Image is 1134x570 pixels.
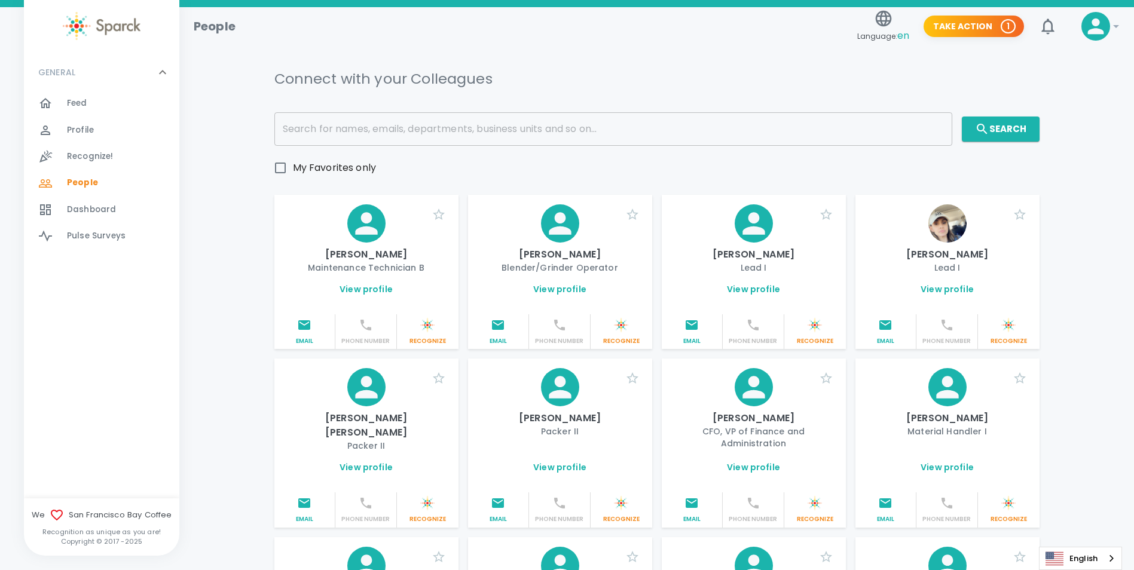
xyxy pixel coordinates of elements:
[63,12,140,40] img: Sparck logo
[533,461,586,473] a: View profile
[24,223,179,249] a: Pulse Surveys
[983,515,1035,523] p: Recognize
[274,112,952,146] input: Search for names, emails, departments, business units and so on...
[397,492,459,527] button: Sparck logo whiteRecognize
[194,17,236,36] h1: People
[274,492,336,527] button: Email
[24,12,179,40] a: Sparck logo
[865,411,1030,425] p: [PERSON_NAME]
[67,230,126,242] span: Pulse Surveys
[533,283,586,295] a: View profile
[667,337,718,345] p: Email
[420,318,435,332] img: Sparck logo white
[468,492,530,527] button: Email
[978,314,1040,349] button: Sparck logo whiteRecognize
[67,97,87,109] span: Feed
[789,337,841,345] p: Recognize
[789,515,841,523] p: Recognize
[897,29,909,42] span: en
[865,262,1030,274] p: Lead I
[857,28,909,44] span: Language:
[614,496,628,510] img: Sparck logo white
[24,197,179,223] a: Dashboard
[284,247,449,262] p: [PERSON_NAME]
[671,411,836,425] p: [PERSON_NAME]
[24,90,179,254] div: GENERAL
[468,314,530,349] button: Email
[808,496,822,510] img: Sparck logo white
[591,314,652,349] button: Sparck logo whiteRecognize
[397,314,459,349] button: Sparck logo whiteRecognize
[67,177,98,189] span: People
[855,492,917,527] button: Email
[67,124,94,136] span: Profile
[595,515,647,523] p: Recognize
[24,143,179,170] a: Recognize!
[274,69,493,88] h5: Connect with your Colleagues
[293,161,377,175] span: My Favorites only
[478,411,643,425] p: [PERSON_NAME]
[860,337,912,345] p: Email
[478,262,643,274] p: Blender/Grinder Operator
[662,314,723,349] button: Email
[1040,547,1121,569] a: English
[921,461,974,473] a: View profile
[614,318,628,332] img: Sparck logo white
[662,492,723,527] button: Email
[784,492,846,527] button: Sparck logo whiteRecognize
[473,515,524,523] p: Email
[808,318,822,332] img: Sparck logo white
[591,492,652,527] button: Sparck logo whiteRecognize
[1039,547,1122,570] aside: Language selected: English
[24,527,179,537] p: Recognition as unique as you are!
[865,247,1030,262] p: [PERSON_NAME]
[671,425,836,449] p: CFO, VP of Finance and Administration
[402,337,454,345] p: Recognize
[24,90,179,117] a: Feed
[671,247,836,262] p: [PERSON_NAME]
[928,204,967,243] img: Picture of Adriana
[38,66,75,78] p: GENERAL
[1039,547,1122,570] div: Language
[478,425,643,437] p: Packer II
[340,461,393,473] a: View profile
[924,16,1024,38] button: Take Action 1
[284,262,449,274] p: Maintenance Technician B
[1001,318,1016,332] img: Sparck logo white
[24,170,179,196] a: People
[24,537,179,546] p: Copyright © 2017 - 2025
[67,151,114,163] span: Recognize!
[402,515,454,523] p: Recognize
[921,283,974,295] a: View profile
[667,515,718,523] p: Email
[284,411,449,440] p: [PERSON_NAME] [PERSON_NAME]
[340,283,393,295] a: View profile
[1001,496,1016,510] img: Sparck logo white
[473,337,524,345] p: Email
[279,337,331,345] p: Email
[852,5,914,48] button: Language:en
[727,283,780,295] a: View profile
[983,337,1035,345] p: Recognize
[24,54,179,90] div: GENERAL
[67,204,116,216] span: Dashboard
[24,508,179,522] span: We San Francisco Bay Coffee
[1007,20,1010,32] p: 1
[279,515,331,523] p: Email
[978,492,1040,527] button: Sparck logo whiteRecognize
[274,314,336,349] button: Email
[865,425,1030,437] p: Material Handler I
[962,117,1040,142] button: Search
[855,314,917,349] button: Email
[24,117,179,143] a: Profile
[671,262,836,274] p: Lead I
[284,440,449,452] p: Packer II
[478,247,643,262] p: [PERSON_NAME]
[784,314,846,349] button: Sparck logo whiteRecognize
